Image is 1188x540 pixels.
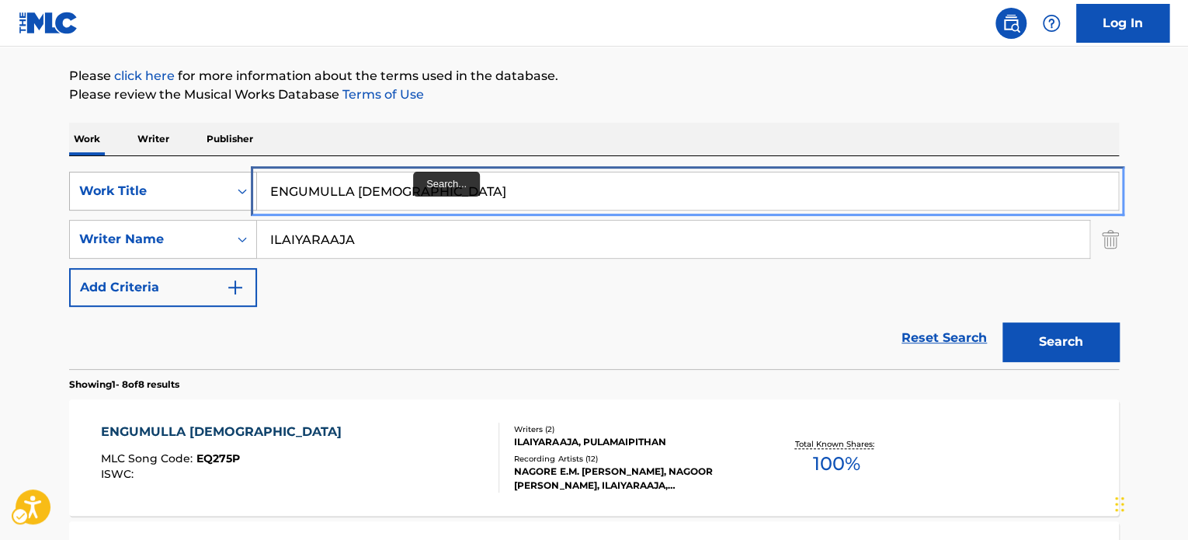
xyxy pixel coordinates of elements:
div: Recording Artists ( 12 ) [514,453,749,465]
div: Chat Widget [1110,465,1188,540]
div: Writer Name [79,230,219,249]
input: Search... [257,172,1118,210]
iframe: Hubspot Iframe [1110,465,1188,540]
span: MLC Song Code : [101,451,196,465]
img: help [1042,14,1061,33]
p: Writer [133,123,174,155]
a: Log In [1076,4,1169,43]
div: Work Title [79,182,219,200]
p: Total Known Shares: [794,438,877,450]
form: Search Form [69,172,1119,369]
a: Reset Search [894,321,995,355]
span: ISWC : [101,467,137,481]
p: Publisher [202,123,258,155]
img: MLC Logo [19,12,78,34]
span: 100 % [812,450,860,478]
span: EQ275P [196,451,240,465]
a: ENGUMULLA [DEMOGRAPHIC_DATA]MLC Song Code:EQ275PISWC:Writers (2)ILAIYARAAJA, PULAMAIPITHANRecordi... [69,399,1119,516]
img: search [1002,14,1020,33]
a: click here [114,68,175,83]
div: NAGORE E.M. [PERSON_NAME], NAGOOR [PERSON_NAME], ILAIYARAAJA, [PERSON_NAME], [PERSON_NAME] [PERSO... [514,465,749,493]
div: ILAIYARAAJA, PULAMAIPITHAN [514,435,749,449]
img: Delete Criterion [1102,220,1119,259]
div: Writers ( 2 ) [514,423,749,435]
input: Search... [257,221,1089,258]
p: Showing 1 - 8 of 8 results [69,378,179,392]
div: ENGUMULLA [DEMOGRAPHIC_DATA] [101,423,349,441]
div: Drag [1115,481,1124,528]
p: Please review the Musical Works Database [69,85,1119,104]
p: Work [69,123,105,155]
p: Please for more information about the terms used in the database. [69,67,1119,85]
a: Terms of Use [339,87,424,102]
button: Add Criteria [69,268,257,307]
img: 9d2ae6d4665cec9f34b9.svg [226,278,245,297]
button: Search [1002,322,1119,361]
